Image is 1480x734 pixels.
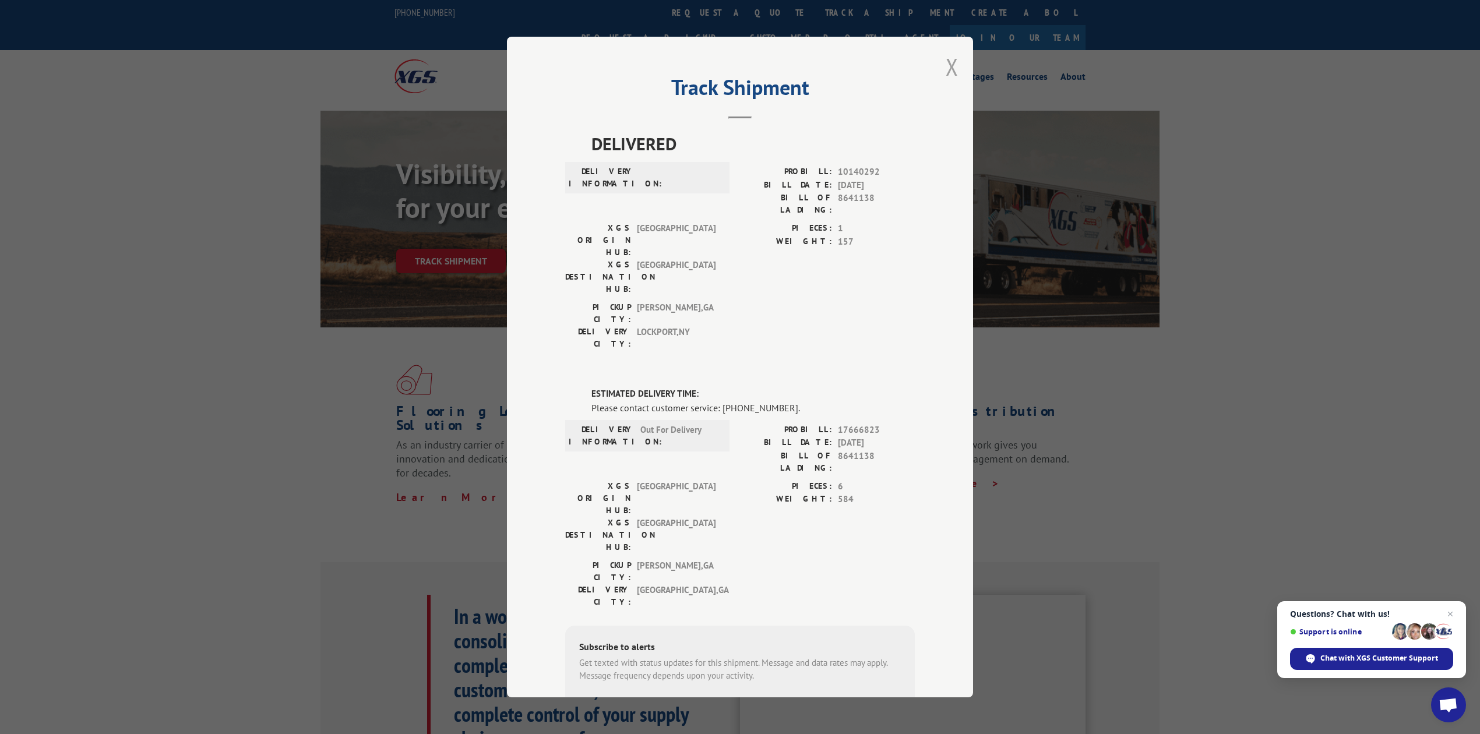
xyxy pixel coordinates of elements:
label: PICKUP CITY: [565,559,631,584]
span: DELIVERED [591,130,915,157]
span: 157 [838,235,915,249]
div: Open chat [1431,687,1466,722]
label: DELIVERY INFORMATION: [569,165,635,190]
span: 1 [838,222,915,235]
span: [GEOGRAPHIC_DATA] [637,222,716,259]
label: DELIVERY CITY: [565,584,631,608]
span: 6 [838,480,915,493]
span: Out For Delivery [640,424,719,448]
label: BILL OF LADING: [740,192,832,216]
div: Get texted with status updates for this shipment. Message and data rates may apply. Message frequ... [579,657,901,683]
label: DELIVERY CITY: [565,326,631,350]
label: PROBILL: [740,165,832,179]
label: WEIGHT: [740,235,832,249]
label: PROBILL: [740,424,832,437]
label: XGS ORIGIN HUB: [565,480,631,517]
label: PIECES: [740,222,832,235]
label: XGS ORIGIN HUB: [565,222,631,259]
div: Chat with XGS Customer Support [1290,648,1453,670]
span: 584 [838,493,915,506]
label: PIECES: [740,480,832,493]
span: Close chat [1443,607,1457,621]
span: 8641138 [838,450,915,474]
label: BILL DATE: [740,179,832,192]
div: Subscribe to alerts [579,640,901,657]
button: Close modal [946,51,959,82]
label: BILL OF LADING: [740,450,832,474]
span: Support is online [1290,627,1388,636]
label: WEIGHT: [740,493,832,506]
span: Questions? Chat with us! [1290,609,1453,619]
span: LOCKPORT , NY [637,326,716,350]
label: PICKUP CITY: [565,301,631,326]
span: 17666823 [838,424,915,437]
span: [GEOGRAPHIC_DATA] [637,259,716,295]
span: [PERSON_NAME] , GA [637,301,716,326]
span: 10140292 [838,165,915,179]
label: XGS DESTINATION HUB: [565,517,631,553]
label: ESTIMATED DELIVERY TIME: [591,387,915,401]
span: [DATE] [838,179,915,192]
label: XGS DESTINATION HUB: [565,259,631,295]
span: [DATE] [838,436,915,450]
div: Please contact customer service: [PHONE_NUMBER]. [591,401,915,415]
span: [PERSON_NAME] , GA [637,559,716,584]
span: Chat with XGS Customer Support [1320,653,1438,664]
label: DELIVERY INFORMATION: [569,424,635,448]
span: [GEOGRAPHIC_DATA] [637,480,716,517]
span: [GEOGRAPHIC_DATA] [637,517,716,553]
label: BILL DATE: [740,436,832,450]
span: 8641138 [838,192,915,216]
span: [GEOGRAPHIC_DATA] , GA [637,584,716,608]
h2: Track Shipment [565,79,915,101]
